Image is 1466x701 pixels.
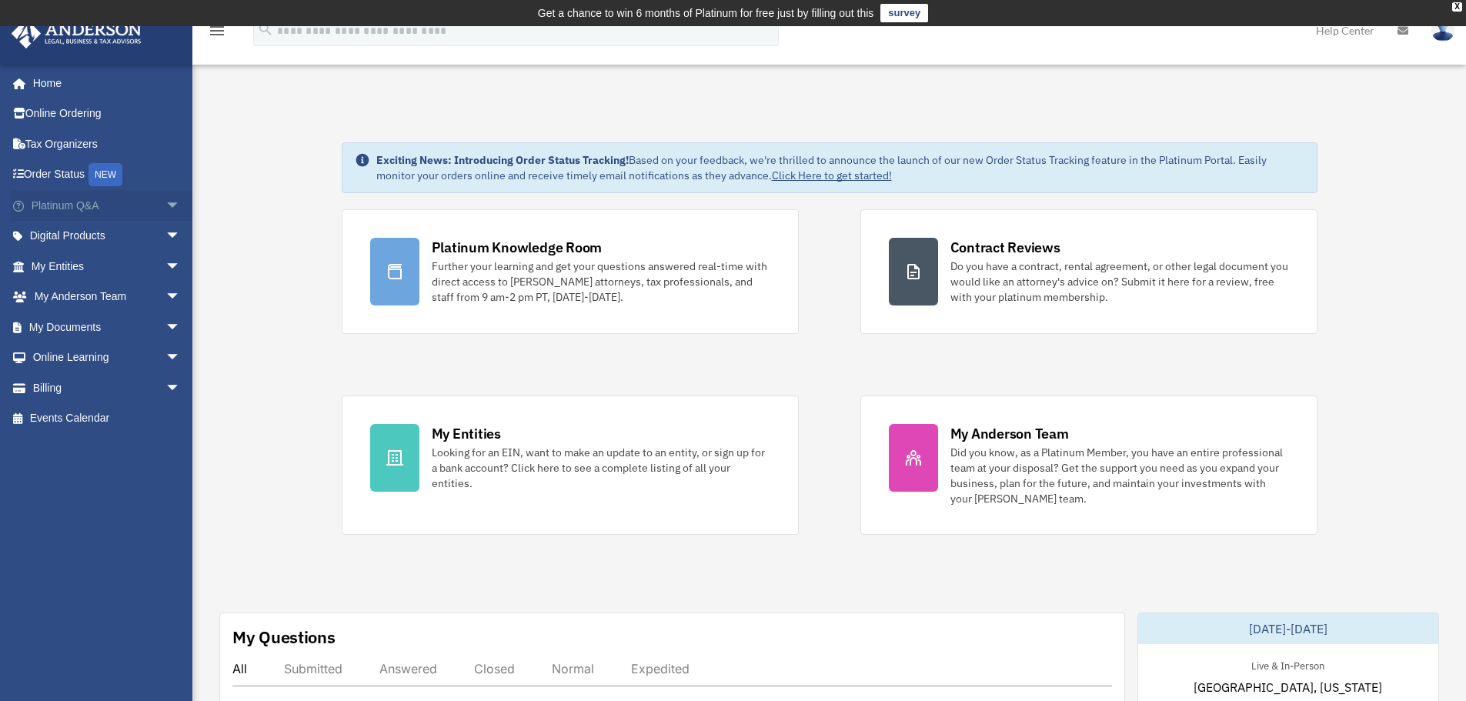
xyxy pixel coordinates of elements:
img: Anderson Advisors Platinum Portal [7,18,146,48]
a: My Entitiesarrow_drop_down [11,251,204,282]
a: My Documentsarrow_drop_down [11,312,204,342]
a: My Anderson Team Did you know, as a Platinum Member, you have an entire professional team at your... [860,396,1317,535]
span: arrow_drop_down [165,372,196,404]
div: Submitted [284,661,342,676]
div: Contract Reviews [950,238,1060,257]
span: arrow_drop_down [165,342,196,374]
a: survey [880,4,928,22]
div: My Anderson Team [950,424,1069,443]
i: search [257,21,274,38]
a: Home [11,68,196,98]
div: Further your learning and get your questions answered real-time with direct access to [PERSON_NAM... [432,259,770,305]
a: Tax Organizers [11,129,204,159]
span: arrow_drop_down [165,190,196,222]
a: Billingarrow_drop_down [11,372,204,403]
i: menu [208,22,226,40]
div: Get a chance to win 6 months of Platinum for free just by filling out this [538,4,874,22]
a: menu [208,27,226,40]
div: Do you have a contract, rental agreement, or other legal document you would like an attorney's ad... [950,259,1289,305]
div: Expedited [631,661,690,676]
div: Normal [552,661,594,676]
div: Closed [474,661,515,676]
span: arrow_drop_down [165,312,196,343]
div: My Entities [432,424,501,443]
a: Platinum Knowledge Room Further your learning and get your questions answered real-time with dire... [342,209,799,334]
a: Online Ordering [11,98,204,129]
a: Digital Productsarrow_drop_down [11,221,204,252]
span: arrow_drop_down [165,251,196,282]
a: Contract Reviews Do you have a contract, rental agreement, or other legal document you would like... [860,209,1317,334]
div: Looking for an EIN, want to make an update to an entity, or sign up for a bank account? Click her... [432,445,770,491]
div: Did you know, as a Platinum Member, you have an entire professional team at your disposal? Get th... [950,445,1289,506]
div: close [1452,2,1462,12]
div: Answered [379,661,437,676]
div: Based on your feedback, we're thrilled to announce the launch of our new Order Status Tracking fe... [376,152,1304,183]
span: arrow_drop_down [165,282,196,313]
a: Events Calendar [11,403,204,434]
a: My Anderson Teamarrow_drop_down [11,282,204,312]
div: Live & In-Person [1239,656,1337,673]
div: All [232,661,247,676]
span: arrow_drop_down [165,221,196,252]
a: Online Learningarrow_drop_down [11,342,204,373]
div: Platinum Knowledge Room [432,238,603,257]
span: [GEOGRAPHIC_DATA], [US_STATE] [1194,678,1382,696]
strong: Exciting News: Introducing Order Status Tracking! [376,153,629,167]
a: Order StatusNEW [11,159,204,191]
img: User Pic [1431,19,1454,42]
div: My Questions [232,626,336,649]
a: My Entities Looking for an EIN, want to make an update to an entity, or sign up for a bank accoun... [342,396,799,535]
a: Click Here to get started! [772,169,892,182]
div: [DATE]-[DATE] [1138,613,1438,644]
div: NEW [88,163,122,186]
a: Platinum Q&Aarrow_drop_down [11,190,204,221]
